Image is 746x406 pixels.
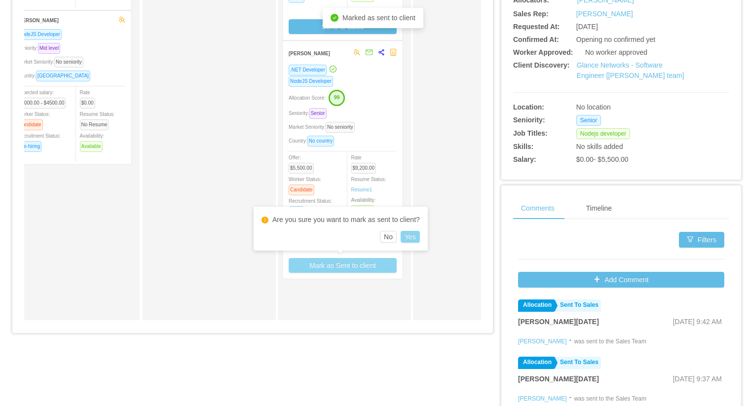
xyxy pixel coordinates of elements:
[576,128,630,139] span: Nodejs developer
[513,129,548,137] b: Job Titles:
[401,231,420,243] button: Yes
[576,143,623,150] span: No skills added
[118,16,125,23] span: team
[80,141,103,152] span: Available
[289,206,304,217] span: Hiring
[17,18,59,23] strong: [PERSON_NAME]
[289,155,318,171] span: Offer:
[54,57,83,68] span: No seniority
[17,90,70,106] span: Expected salary:
[513,61,569,69] b: Client Discovery:
[518,375,599,383] strong: [PERSON_NAME][DATE]
[342,14,415,22] span: Marked as sent to client
[513,23,559,31] b: Requested At:
[326,122,355,133] span: No seniority
[17,141,41,152] span: Pre-hiring
[585,48,647,56] span: No worker approved
[518,357,554,369] a: Allocation
[513,143,533,150] b: Skills:
[679,232,724,248] button: icon: filterFilters
[17,111,50,127] span: Worker Status:
[331,14,338,22] i: icon: check-circle
[518,395,567,402] a: [PERSON_NAME]
[309,108,327,119] span: Senior
[38,43,60,54] span: Mid level
[289,198,332,214] span: Recruitment Status:
[351,155,380,171] span: Rate
[513,48,573,56] b: Worker Approved:
[80,133,107,149] span: Availability:
[576,155,629,163] span: $0.00 - $5,500.00
[577,61,684,79] a: Glance Networks - Software Engineer [[PERSON_NAME] team]
[513,103,544,111] b: Location:
[329,65,337,73] a: icon: check-circle
[578,197,620,220] div: Timeline
[261,215,420,225] div: Are you sure you want to mark as sent to client?
[380,231,397,243] button: No
[673,375,722,383] span: [DATE] 9:37 AM
[574,337,646,346] div: was sent to the Sales Team
[289,124,359,130] span: Market Seniority:
[326,89,345,105] button: 99
[576,10,633,18] a: [PERSON_NAME]
[261,217,268,223] i: icon: exclamation-circle
[351,163,376,174] span: $9,200.00
[289,163,314,174] span: $5,500.00
[518,338,567,345] a: [PERSON_NAME]
[289,51,330,56] strong: [PERSON_NAME]
[289,177,321,192] span: Worker Status:
[36,71,90,81] span: [GEOGRAPHIC_DATA]
[390,49,397,56] span: robot
[513,36,559,43] b: Confirmed At:
[80,98,95,109] span: $0.00
[351,197,378,213] span: Availability:
[289,76,333,87] span: NodeJS Developer
[576,36,655,43] span: Opening no confirmed yet
[360,45,373,61] button: mail
[80,111,115,127] span: Resume Status:
[289,19,397,34] button: Send to sales
[17,73,94,78] span: Country:
[17,59,87,65] span: Market Seniority:
[513,155,536,163] b: Salary:
[513,116,545,124] b: Seniority:
[17,119,43,130] span: Candidate
[17,98,66,109] span: $4000.00 - $4500.00
[569,392,572,403] div: -
[289,65,327,75] span: .NET Developer
[17,45,64,51] span: Seniority:
[574,394,646,403] div: was sent to the Sales Team
[518,272,724,288] button: icon: plusAdd Comment
[351,205,374,216] span: Available
[555,357,601,369] a: Sent To Sales
[334,94,340,100] text: 99
[80,119,109,130] span: No Resume
[555,299,601,312] a: Sent To Sales
[17,29,62,40] span: NodeJS Developer
[576,23,598,31] span: [DATE]
[330,66,336,73] i: icon: check-circle
[289,138,338,144] span: Country:
[576,102,684,112] div: No location
[289,258,397,273] button: Mark as Sent to client
[518,299,554,312] a: Allocation
[513,10,549,18] b: Sales Rep:
[513,197,562,220] div: Comments
[353,49,360,56] span: team
[351,177,386,192] span: Resume Status:
[80,90,99,106] span: Rate
[576,115,601,126] span: Senior
[289,95,326,101] span: Allocation Score:
[289,185,314,195] span: Candidate
[351,186,373,193] a: Resume1
[378,49,385,56] span: share-alt
[673,318,722,326] span: [DATE] 9:42 AM
[518,318,599,326] strong: [PERSON_NAME][DATE]
[289,111,331,116] span: Seniority:
[17,133,61,149] span: Recruitment Status:
[569,335,572,346] div: -
[307,136,334,147] span: No country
